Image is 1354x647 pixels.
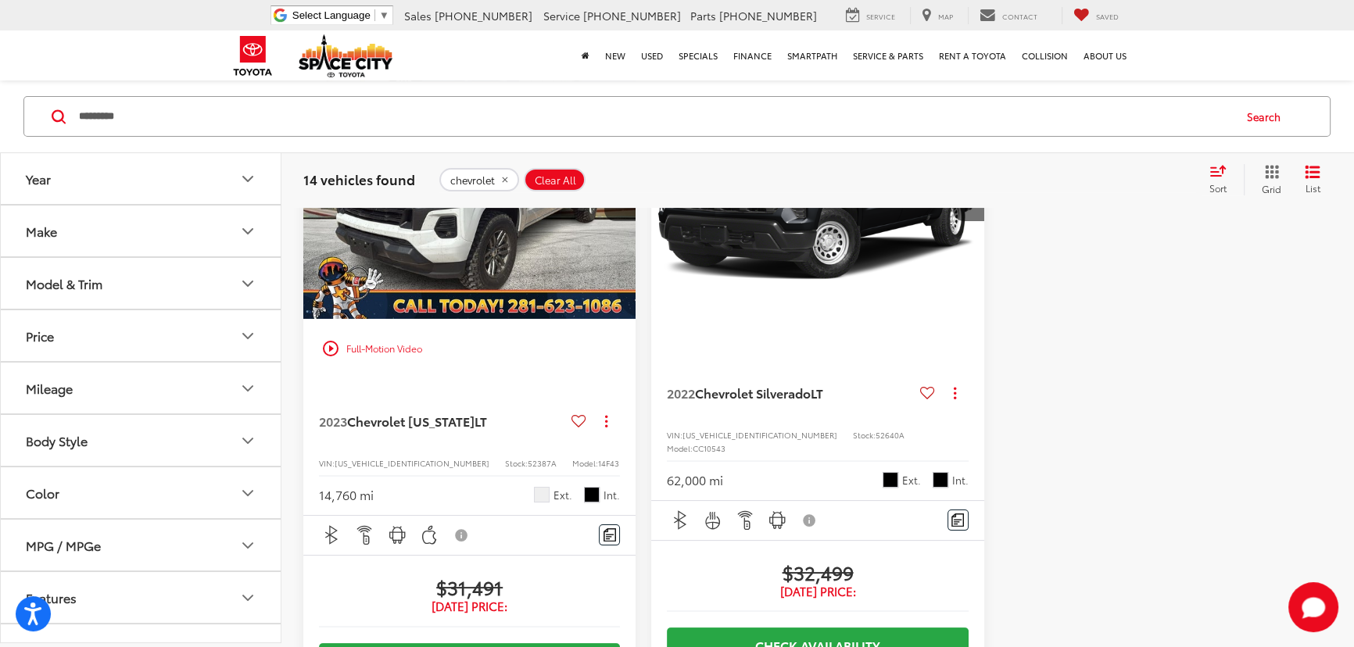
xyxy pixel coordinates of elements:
[834,7,907,24] a: Service
[1288,582,1338,632] button: Toggle Chat Window
[26,381,73,396] div: Mileage
[593,407,620,434] button: Actions
[876,429,904,441] span: 52640A
[910,7,965,24] a: Map
[435,8,532,23] span: [PHONE_NUMBER]
[1076,30,1134,80] a: About Us
[534,487,550,502] span: Summit White
[1202,164,1244,195] button: Select sort value
[671,510,690,530] img: Bluetooth®
[1305,181,1320,195] span: List
[449,519,475,552] button: View Disclaimer
[938,11,953,21] span: Map
[605,415,607,427] span: dropdown dots
[574,30,597,80] a: Home
[845,30,931,80] a: Service & Parts
[695,384,811,402] span: Chevrolet Silverado
[597,30,633,80] a: New
[238,536,257,555] div: MPG / MPGe
[404,8,432,23] span: Sales
[1,363,282,414] button: MileageMileage
[292,9,371,21] span: Select Language
[1002,11,1037,21] span: Contact
[299,34,392,77] img: Space City Toyota
[951,513,964,527] img: Comments
[883,472,898,488] span: Black
[553,488,572,502] span: Ext.
[902,473,921,488] span: Ext.
[374,9,375,21] span: ​
[682,429,837,441] span: [US_VEHICLE_IDENTIFICATION_NUMBER]
[1209,181,1227,195] span: Sort
[941,379,969,406] button: Actions
[1014,30,1076,80] a: Collision
[693,442,725,454] span: CC10543
[475,412,487,430] span: LT
[292,9,389,21] a: Select Language​
[572,457,598,469] span: Model:
[439,168,519,191] button: remove chevrolet
[1,520,282,571] button: MPG / MPGeMPG / MPGe
[1293,164,1332,195] button: List View
[1232,97,1303,136] button: Search
[584,487,600,502] span: Black
[303,170,415,188] span: 14 vehicles found
[931,30,1014,80] a: Rent a Toyota
[1062,7,1130,24] a: My Saved Vehicles
[667,584,968,599] span: [DATE] Price:
[528,457,557,469] span: 52387A
[543,8,580,23] span: Service
[322,525,342,545] img: Bluetooth®
[667,384,913,402] a: 2022Chevrolet SilveradoLT
[1,416,282,466] button: Body StyleBody Style
[1244,164,1293,195] button: Grid View
[26,224,57,239] div: Make
[77,98,1232,135] input: Search by Make, Model, or Keyword
[335,457,489,469] span: [US_VEHICLE_IDENTIFICATION_NUMBER]
[388,525,407,545] img: Android Auto
[952,473,969,488] span: Int.
[319,599,620,614] span: [DATE] Price:
[319,457,335,469] span: VIN:
[505,457,528,469] span: Stock:
[26,172,51,187] div: Year
[238,379,257,398] div: Mileage
[238,222,257,241] div: Make
[633,30,671,80] a: Used
[947,509,969,531] button: Comments
[355,525,374,545] img: Remote Start
[319,412,347,430] span: 2023
[420,525,439,545] img: Apple CarPlay
[671,30,725,80] a: Specials
[347,412,475,430] span: Chevrolet [US_STATE]
[224,30,282,81] img: Toyota
[524,168,586,191] button: Clear All
[1,206,282,257] button: MakeMake
[1,311,282,362] button: PricePrice
[598,457,619,469] span: 14F43
[725,30,779,80] a: Finance
[667,442,693,454] span: Model:
[667,471,723,489] div: 62,000 mi
[736,510,755,530] img: Remote Start
[954,387,956,399] span: dropdown dots
[1,573,282,624] button: FeaturesFeatures
[238,588,257,607] div: Features
[703,510,722,530] img: Heated Steering Wheel
[811,384,823,402] span: LT
[1288,582,1338,632] svg: Start Chat
[667,560,968,584] span: $32,499
[1096,11,1119,21] span: Saved
[797,504,824,537] button: View Disclaimer
[1,468,282,519] button: ColorColor
[933,472,948,488] span: Black
[667,429,682,441] span: VIN:
[238,431,257,450] div: Body Style
[26,538,101,553] div: MPG / MPGe
[535,173,576,186] span: Clear All
[319,413,565,430] a: 2023Chevrolet [US_STATE]LT
[604,528,616,542] img: Comments
[238,274,257,293] div: Model & Trim
[26,434,88,449] div: Body Style
[238,484,257,502] div: Color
